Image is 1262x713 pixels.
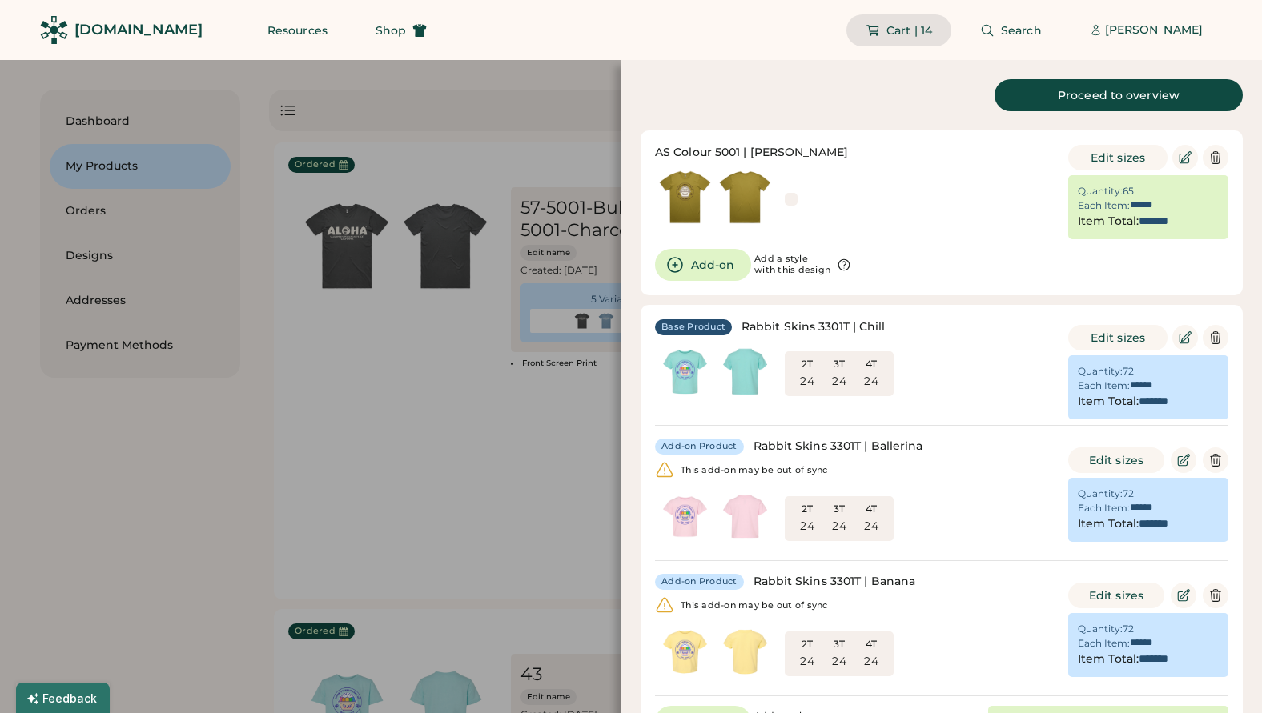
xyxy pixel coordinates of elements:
div: 4T [858,503,884,515]
div: Each Item: [1078,199,1130,212]
div: 2T [794,358,820,371]
div: 24 [800,374,814,390]
button: Resources [248,14,347,46]
div: 72 [1123,365,1134,378]
img: generate-image [715,342,775,402]
div: Quantity: [1078,487,1123,500]
div: Item Total: [1078,516,1139,532]
div: 24 [832,374,846,390]
div: 2T [794,638,820,651]
button: Shop [356,14,446,46]
div: Rabbit Skins 3301T | Ballerina [754,439,923,455]
img: generate-image [715,167,775,227]
div: Add a style with this design [754,254,830,276]
div: 24 [832,654,846,670]
div: 24 [800,654,814,670]
div: 3T [826,503,852,515]
button: Delete [1203,145,1228,170]
div: Item Total: [1078,214,1139,230]
button: Edit Product [1171,447,1196,473]
div: 24 [800,519,814,535]
img: generate-image [715,487,775,547]
div: This add-on may be out of sync [681,600,828,611]
div: Proceed to overview [1014,90,1224,101]
div: This add-on may be out of sync [681,465,828,476]
div: 24 [832,519,846,535]
img: generate-image [655,167,715,227]
div: Item Total: [1078,651,1139,667]
span: Search [1001,25,1042,36]
button: Edit sizes [1068,145,1168,170]
button: Add-on [655,249,751,281]
img: generate-image [655,342,715,402]
div: Add-on Product [661,575,738,588]
div: Item Total: [1078,394,1139,410]
button: Edit Product [1172,145,1198,170]
div: Each Item: [1078,502,1130,515]
img: generate-image [715,622,775,682]
div: 2T [794,503,820,515]
button: Delete [1203,447,1228,473]
div: Each Item: [1078,379,1130,392]
button: Edit Product [1172,325,1198,350]
div: Rabbit Skins 3301T | Chill [742,319,886,335]
div: 72 [1123,623,1134,635]
div: [PERSON_NAME] [1105,22,1203,38]
div: Rabbit Skins 3301T | Banana [754,574,916,590]
div: Quantity: [1078,623,1123,635]
div: Quantity: [1078,365,1123,378]
button: Delete [1203,325,1228,350]
span: Shop [376,25,406,36]
div: 3T [826,638,852,651]
div: Base Product [661,321,725,334]
div: 72 [1123,487,1134,500]
div: 4T [858,358,884,371]
img: generate-image [655,487,715,547]
button: Edit sizes [1068,325,1168,350]
div: 4T [858,638,884,651]
div: 65 [1123,185,1134,198]
div: AS Colour 5001 | [PERSON_NAME] [655,145,848,161]
div: [DOMAIN_NAME] [74,20,203,40]
button: Edit sizes [1068,447,1164,473]
button: Cart | 14 [846,14,951,46]
div: Add-on Product [661,440,738,453]
a: Proceed to overview [995,79,1243,111]
button: Edit sizes [1068,583,1164,608]
img: Rendered Logo - Screens [40,16,68,44]
div: 24 [864,654,878,670]
div: 3T [826,358,852,371]
img: generate-image [655,622,715,682]
span: Cart | 14 [886,25,932,36]
div: 24 [864,374,878,390]
button: Search [961,14,1061,46]
button: Delete [1203,583,1228,608]
div: Quantity: [1078,185,1123,198]
iframe: Front Chat [1186,641,1255,710]
button: Edit Product [1171,583,1196,608]
div: Each Item: [1078,637,1130,650]
div: 24 [864,519,878,535]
